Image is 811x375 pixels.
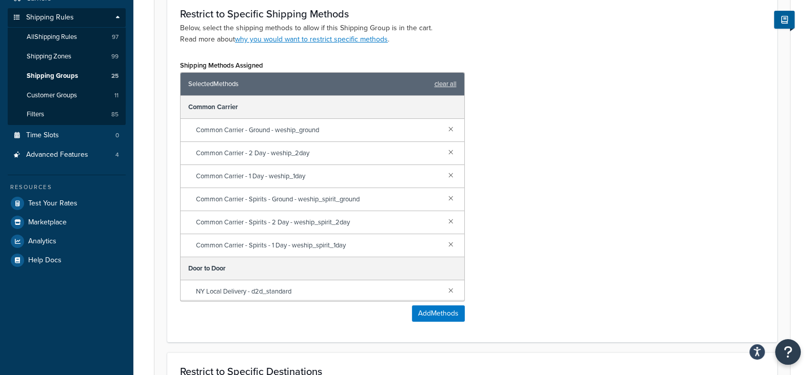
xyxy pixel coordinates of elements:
a: Customer Groups11 [8,86,126,105]
a: Shipping Rules [8,8,126,27]
span: Common Carrier - Spirits - 2 Day - weship_spirit_2day [196,215,440,230]
a: clear all [434,77,457,91]
span: Time Slots [26,131,59,140]
span: Common Carrier - 2 Day - weship_2day [196,146,440,160]
a: Shipping Zones99 [8,47,126,66]
a: Shipping Groups25 [8,67,126,86]
span: NY Local Delivery - d2d_standard [196,284,440,299]
li: Filters [8,105,126,124]
li: Time Slots [8,126,126,145]
a: Advanced Features4 [8,145,126,164]
label: Shipping Methods Assigned [180,61,263,69]
span: Common Carrier - 1 Day - weship_1day [196,169,440,183]
button: Open Resource Center [775,339,801,365]
a: Time Slots0 [8,126,126,145]
a: why you would want to restrict specific methods [235,34,388,45]
li: Shipping Rules [8,8,126,125]
span: Customer Groups [27,91,77,100]
li: Advanced Features [8,145,126,164]
a: Marketplace [8,213,126,232]
span: Shipping Rules [26,13,74,22]
a: Test Your Rates [8,194,126,213]
span: Filters [27,110,44,119]
span: Test Your Rates [28,199,77,208]
span: 4 [115,151,119,159]
a: Analytics [8,232,126,251]
span: 25 [111,72,118,80]
a: Filters85 [8,105,126,124]
span: Analytics [28,237,56,246]
span: 11 [114,91,118,100]
span: 99 [111,52,118,61]
span: Common Carrier - Spirits - 1 Day - weship_spirit_1day [196,238,440,253]
div: Common Carrier [181,96,464,119]
span: Marketplace [28,218,67,227]
h3: Restrict to Specific Shipping Methods [180,8,764,19]
span: 0 [115,131,119,140]
span: Common Carrier - Ground - weship_ground [196,123,440,137]
a: Help Docs [8,251,126,269]
p: Below, select the shipping methods to allow if this Shipping Group is in the cart. Read more about . [180,23,764,45]
span: 85 [111,110,118,119]
span: All Shipping Rules [27,33,77,41]
li: Shipping Groups [8,67,126,86]
span: Shipping Groups [27,72,78,80]
li: Customer Groups [8,86,126,105]
span: Common Carrier - Spirits - Ground - weship_spirit_ground [196,192,440,206]
a: AllShipping Rules97 [8,28,126,47]
button: Show Help Docs [774,11,795,29]
span: 97 [112,33,118,41]
span: Selected Methods [188,77,429,91]
span: Advanced Features [26,151,88,159]
div: Door to Door [181,257,464,280]
span: Shipping Zones [27,52,71,61]
li: Shipping Zones [8,47,126,66]
span: Help Docs [28,256,62,265]
button: AddMethods [412,305,465,322]
div: Resources [8,183,126,192]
